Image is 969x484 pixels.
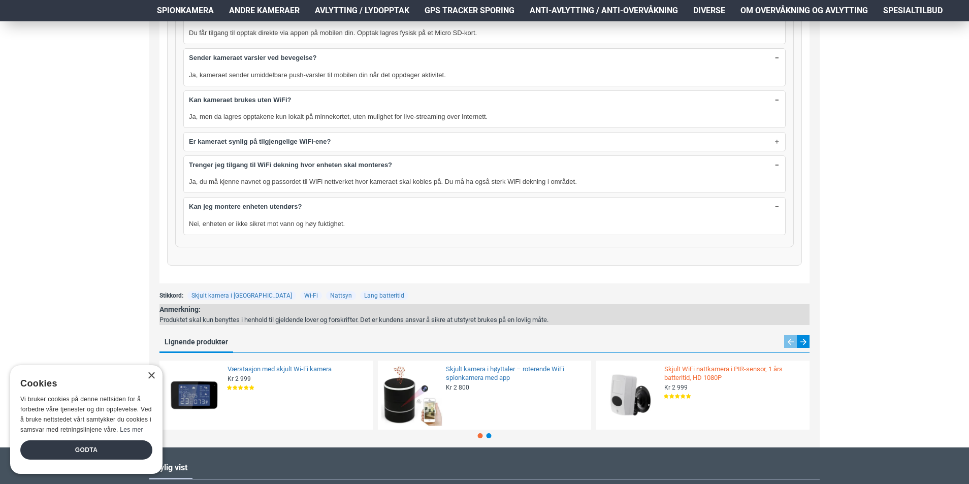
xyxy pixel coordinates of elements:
strong: Kan kameraet brukes uten WiFi? [189,95,291,105]
summary: Trenger jeg tilgang til WiFi dekning hvor enheten skal monteres? [184,156,785,174]
span: Spionkamera [157,5,214,17]
img: Skjult WiFi nattkamera i PIR-sensor, 1 års batteritid, HD 1080P [600,364,662,426]
div: Close [147,372,155,380]
a: Værstasjon med skjult Wi-Fi kamera [228,365,367,374]
a: Les mer, opens a new window [120,426,143,433]
img: Skjult kamera i høyttaler – roterende WiFi spionkamera med app [381,364,443,426]
span: Spesialtilbud [883,5,943,17]
div: Produktet skal kun benyttes i henhold til gjeldende lover og forskrifter. Det er kundens ansvar å... [159,315,548,325]
span: Om overvåkning og avlytting [740,5,868,17]
a: Skjult WiFi nattkamera i PIR-sensor, 1 års batteritid, HD 1080P [664,365,803,382]
span: Kr 2 999 [228,375,251,383]
div: Cookies [20,373,146,395]
p: Du får tilgang til opptak direkte via appen på mobilen din. Opptak lagres fysisk på et Micro SD-k... [189,27,780,39]
div: Next slide [797,335,810,348]
div: Previous slide [784,335,797,348]
span: Vi bruker cookies på denne nettsiden for å forbedre våre tjenester og din opplevelse. Ved å bruke... [20,396,152,433]
span: Kr 2 800 [446,383,469,392]
strong: Er kameraet synlig på tilgjengelige WiFi-ene? [189,137,331,147]
span: Kr 2 999 [664,383,688,392]
a: Skjult kamera i høyttaler – roterende WiFi spionkamera med app [446,365,585,382]
span: Andre kameraer [229,5,300,17]
p: Ja, kameraet sender umiddelbare push-varsler til mobilen din når det oppdager aktivitet. [189,70,780,81]
div: Godta [20,440,152,460]
p: Nei, enheten er ikke sikret mot vann og høy fuktighet. [189,218,780,230]
a: Lang batteritid [360,291,408,300]
summary: Kan jeg montere enheten utendørs? [184,198,785,216]
span: Anti-avlytting / Anti-overvåkning [530,5,678,17]
p: Ja, du må kjenne navnet og passordet til WiFi nettverket hvor kameraet skal kobles på. Du må ha o... [189,176,780,187]
summary: Er kameraet synlig på tilgjengelige WiFi-ene? [184,133,785,151]
a: Lignende produkter [159,335,233,352]
img: Værstasjon med skjult Wi-Fi kamera [163,364,225,426]
a: Skjult kamera i [GEOGRAPHIC_DATA] [187,291,296,300]
span: Go to slide 2 [487,433,492,438]
span: Stikkord: [159,291,183,300]
span: Go to slide 1 [478,433,483,438]
div: Anmerkning: [159,304,548,315]
a: Nattsyn [326,291,356,300]
span: Diverse [693,5,725,17]
p: Ja, men da lagres opptakene kun lokalt på minnekortet, uten mulighet for live-streaming over Inte... [189,111,780,122]
summary: Sender kameraet varsler ved bevegelse? [184,49,785,67]
span: Avlytting / Lydopptak [315,5,409,17]
strong: Kan jeg montere enheten utendørs? [189,202,302,212]
span: GPS Tracker Sporing [425,5,514,17]
strong: Sender kameraet varsler ved bevegelse? [189,53,316,63]
a: Wi-Fi [300,291,322,300]
summary: Kan kameraet brukes uten WiFi? [184,91,785,109]
a: Nylig vist [149,458,192,478]
strong: Trenger jeg tilgang til WiFi dekning hvor enheten skal monteres? [189,160,392,170]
